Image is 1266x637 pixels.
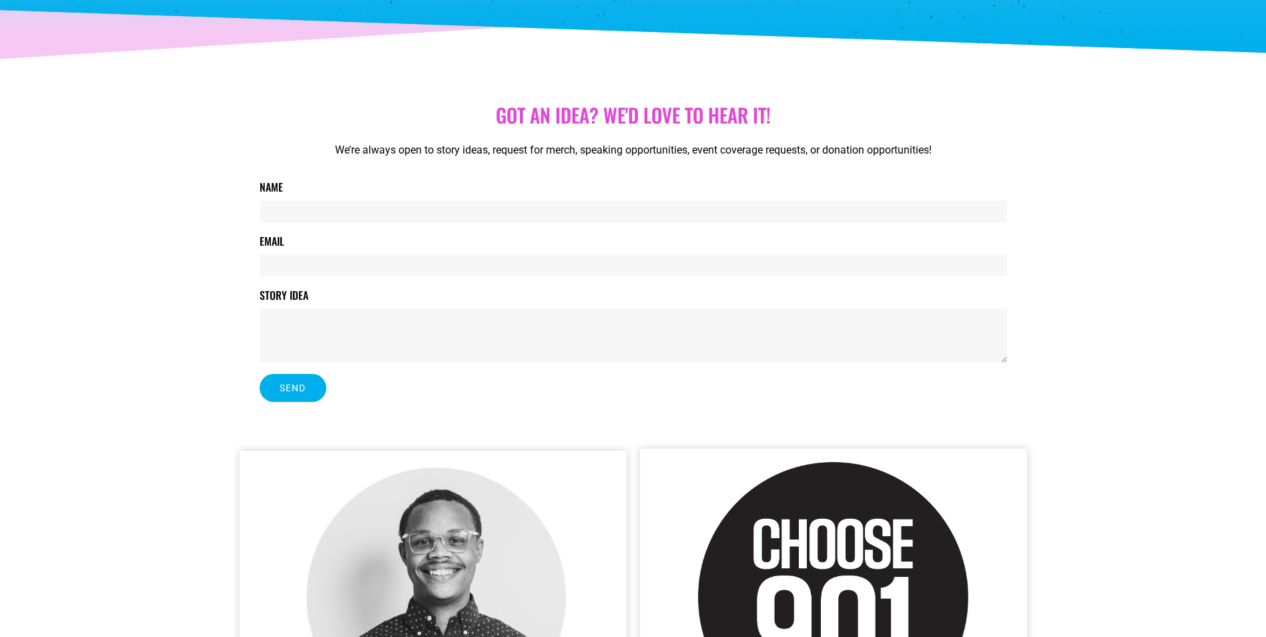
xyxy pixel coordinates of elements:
form: Contact Form [260,179,1007,413]
label: Name [260,179,283,200]
h1: Got aN idea? we'd love to hear it! [260,103,1007,127]
p: We’re always open to story ideas, request for merch, speaking opportunities, event coverage reque... [260,142,1007,158]
button: Send [260,374,326,402]
span: Send [280,383,306,393]
label: Story Idea [260,287,308,308]
label: Email [260,233,284,254]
